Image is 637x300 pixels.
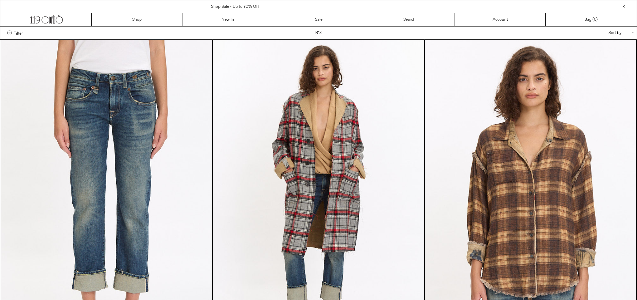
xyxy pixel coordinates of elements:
[569,27,630,39] div: Sort by
[594,17,598,23] span: )
[594,17,596,22] span: 0
[92,13,182,26] a: Shop
[546,13,636,26] a: Bag ()
[455,13,546,26] a: Account
[273,13,364,26] a: Sale
[14,31,23,35] span: Filter
[364,13,455,26] a: Search
[211,4,259,10] a: Shop Sale - Up to 70% Off
[182,13,273,26] a: New In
